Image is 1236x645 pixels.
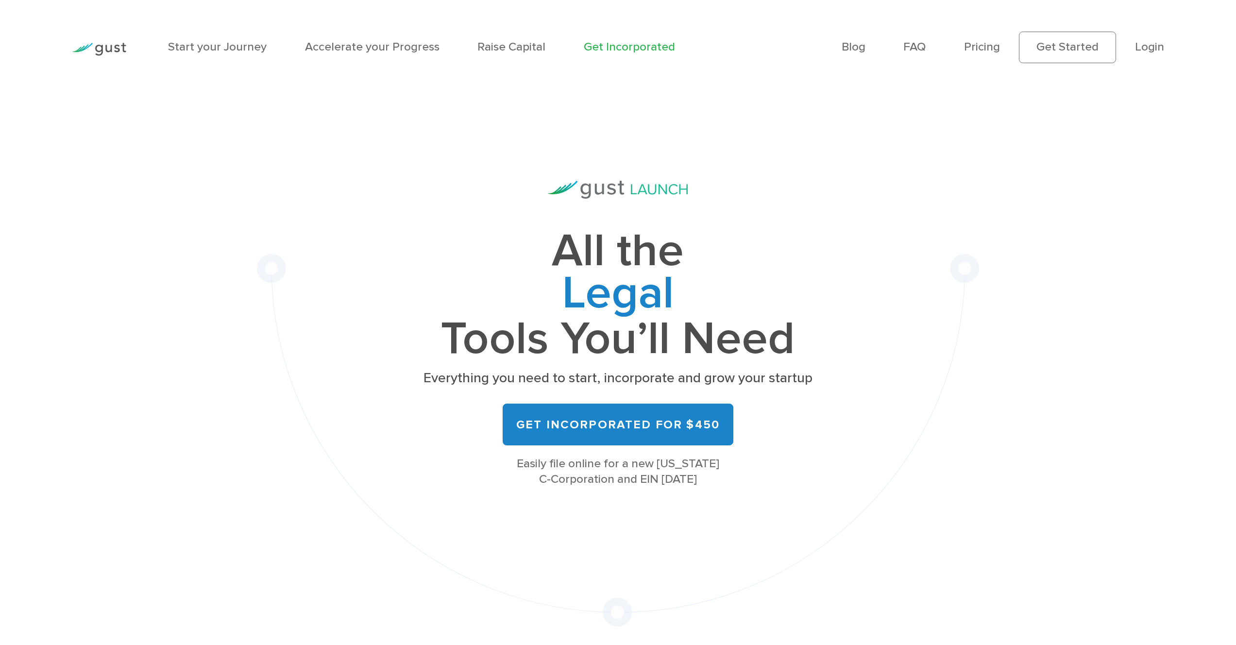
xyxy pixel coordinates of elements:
[1019,32,1116,63] a: Get Started
[548,181,688,199] img: Gust Launch Logo
[421,230,815,360] h1: All the Tools You’ll Need
[421,369,815,388] p: Everything you need to start, incorporate and grow your startup
[503,404,733,446] a: Get Incorporated for $450
[842,40,865,54] a: Blog
[72,43,126,56] img: Gust Logo
[1135,40,1164,54] a: Login
[421,272,815,319] span: Legal
[477,40,545,54] a: Raise Capital
[421,456,815,488] div: Easily file online for a new [US_STATE] C-Corporation and EIN [DATE]
[305,40,440,54] a: Accelerate your Progress
[903,40,926,54] a: FAQ
[964,40,1000,54] a: Pricing
[168,40,267,54] a: Start your Journey
[584,40,675,54] a: Get Incorporated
